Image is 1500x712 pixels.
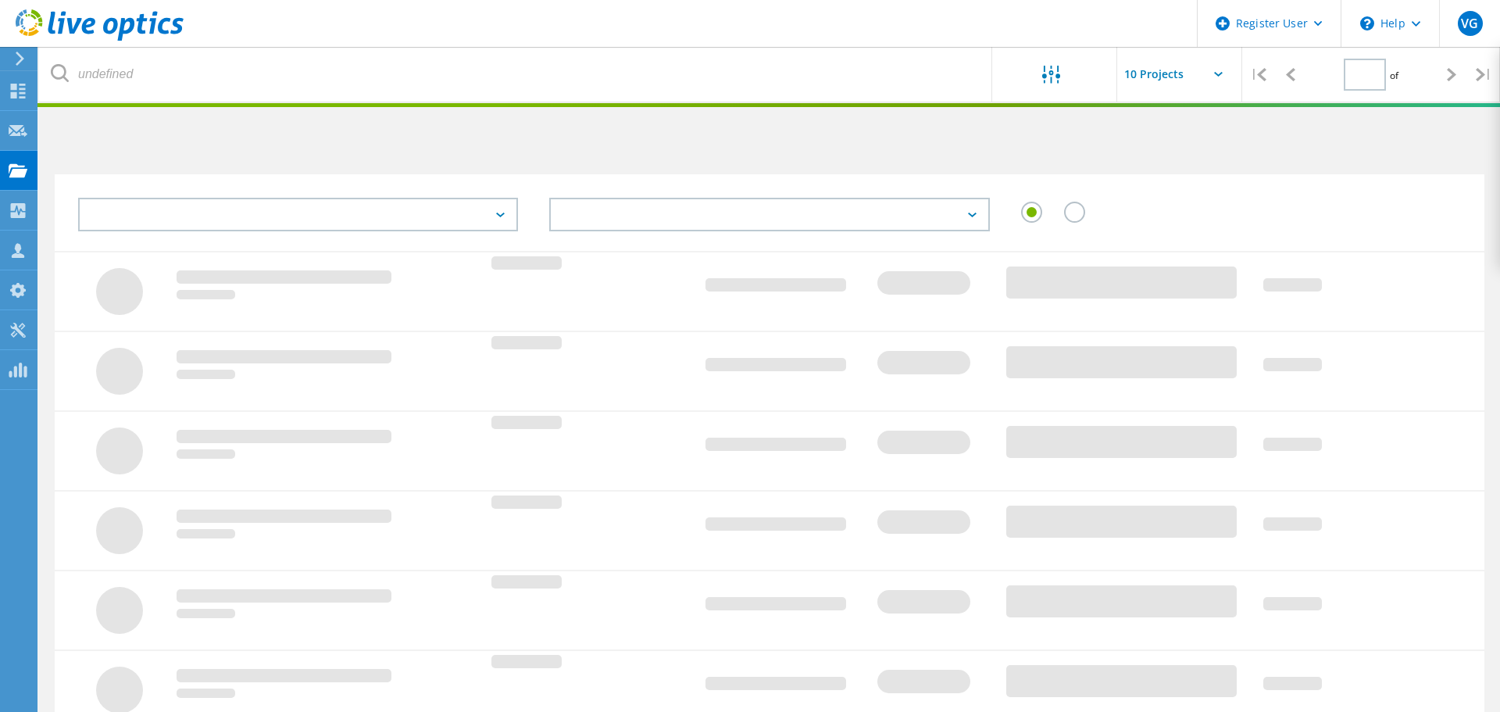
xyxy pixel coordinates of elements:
span: VG [1461,17,1478,30]
div: | [1468,47,1500,102]
input: undefined [39,47,993,102]
a: Live Optics Dashboard [16,33,184,44]
svg: \n [1360,16,1374,30]
span: of [1390,69,1398,82]
div: | [1242,47,1274,102]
